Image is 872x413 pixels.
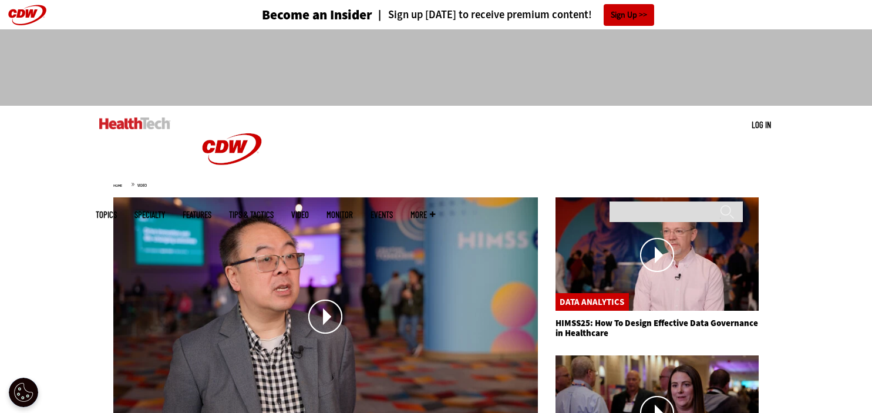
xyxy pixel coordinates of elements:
[218,8,372,22] a: Become an Insider
[262,8,372,22] h3: Become an Insider
[188,183,276,196] a: CDW
[752,119,771,130] a: Log in
[9,378,38,407] div: Cookie Settings
[555,197,759,313] a: HIMSS Thumbnail
[752,119,771,131] div: User menu
[99,117,170,129] img: Home
[604,4,654,26] a: Sign Up
[555,197,759,311] img: HIMSS Thumbnail
[371,210,393,219] a: Events
[183,210,211,219] a: Features
[96,210,117,219] span: Topics
[410,210,435,219] span: More
[555,317,758,339] a: HIMSS25: How To Design Effective Data Governance in Healthcare
[9,378,38,407] button: Open Preferences
[326,210,353,219] a: MonITor
[223,41,650,94] iframe: advertisement
[560,296,624,308] a: Data Analytics
[372,9,592,21] a: Sign up [DATE] to receive premium content!
[134,210,165,219] span: Specialty
[188,106,276,193] img: Home
[229,210,274,219] a: Tips & Tactics
[291,210,309,219] a: Video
